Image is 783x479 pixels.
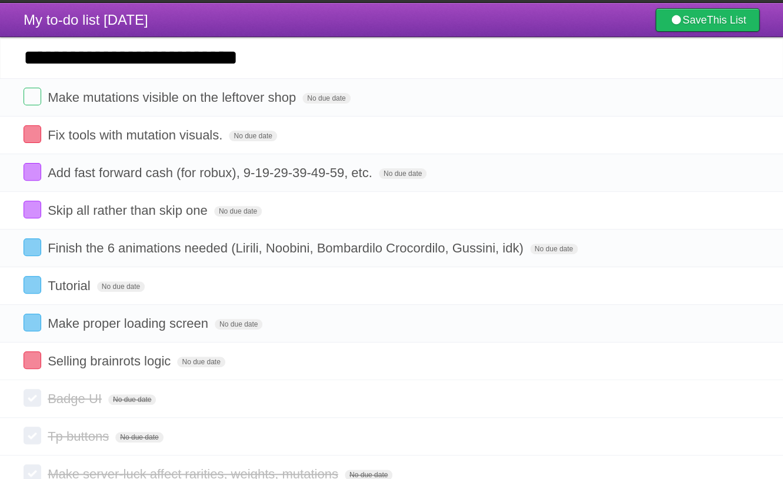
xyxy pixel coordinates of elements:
[24,389,41,407] label: Done
[48,391,105,406] span: Badge UI
[48,429,112,444] span: Tp buttons
[108,394,156,405] span: No due date
[24,88,41,105] label: Done
[24,125,41,143] label: Done
[707,14,746,26] b: This List
[48,203,211,218] span: Skip all rather than skip one
[24,12,148,28] span: My to-do list [DATE]
[379,168,427,179] span: No due date
[24,238,41,256] label: Done
[302,93,350,104] span: No due date
[48,90,299,105] span: Make mutations visible on the leftover shop
[48,128,225,142] span: Fix tools with mutation visuals.
[530,244,578,254] span: No due date
[24,276,41,294] label: Done
[24,163,41,181] label: Done
[177,357,225,367] span: No due date
[97,281,145,292] span: No due date
[48,278,94,293] span: Tutorial
[48,165,375,180] span: Add fast forward cash (for robux), 9-19-29-39-49-59, etc.
[214,206,262,217] span: No due date
[24,314,41,331] label: Done
[115,432,163,443] span: No due date
[24,201,41,218] label: Done
[655,8,759,32] a: SaveThis List
[24,351,41,369] label: Done
[48,316,211,331] span: Make proper loading screen
[24,427,41,444] label: Done
[48,354,174,368] span: Selling brainrots logic
[48,241,526,255] span: Finish the 6 animations needed (Lirili, Noobini, Bombardilo Crocordilo, Gussini, idk)
[215,319,262,330] span: No due date
[229,131,276,141] span: No due date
